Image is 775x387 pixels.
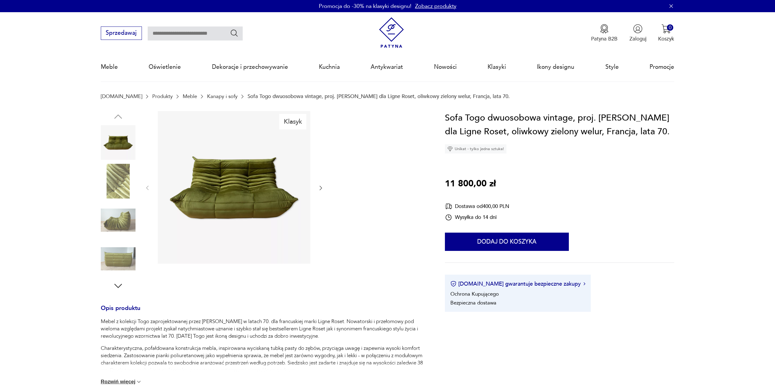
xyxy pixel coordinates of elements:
[101,31,142,36] a: Sprzedawaj
[101,241,136,276] img: Zdjęcie produktu Sofa Togo dwuosobowa vintage, proj. M. Ducaroy dla Ligne Roset, oliwkowy zielony...
[445,214,509,221] div: Wysyłka do 14 dni
[658,35,674,42] p: Koszyk
[101,26,142,40] button: Sprzedawaj
[605,53,619,81] a: Style
[371,53,403,81] a: Antykwariat
[591,35,618,42] p: Patyna B2B
[629,35,646,42] p: Zaloguj
[591,24,618,42] button: Patyna B2B
[230,29,239,37] button: Szukaj
[600,24,609,33] img: Ikona medalu
[415,2,456,10] a: Zobacz produkty
[445,202,452,210] img: Ikona dostawy
[450,290,499,297] li: Ochrona Kupującego
[445,144,506,153] div: Unikat - tylko jedna sztuka!
[583,282,585,285] img: Ikona strzałki w prawo
[101,53,118,81] a: Meble
[207,93,238,99] a: Kanapy i sofy
[667,24,673,31] div: 0
[279,114,306,129] div: Klasyk
[537,53,574,81] a: Ikony designu
[434,53,457,81] a: Nowości
[629,24,646,42] button: Zaloguj
[101,379,142,385] button: Rozwiń więcej
[633,24,643,33] img: Ikonka użytkownika
[101,318,427,340] p: Mebel z kolekcji Togo zaprojektowanej przez [PERSON_NAME] w latach 70. dla francuskiej marki Lign...
[450,280,585,288] button: [DOMAIN_NAME] gwarantuje bezpieczne zakupy
[101,203,136,237] img: Zdjęcie produktu Sofa Togo dwuosobowa vintage, proj. M. Ducaroy dla Ligne Roset, oliwkowy zielony...
[101,345,427,374] p: Charakterystyczna, pofałdowana konstrukcja mebla, inspirowana wyciskaną tubką pasty do zębów, prz...
[248,93,510,99] p: Sofa Togo dwuosobowa vintage, proj. [PERSON_NAME] dla Ligne Roset, oliwkowy zielony welur, Francj...
[445,202,509,210] div: Dostawa od 400,00 PLN
[450,299,496,306] li: Bezpieczna dostawa
[376,17,407,48] img: Patyna - sklep z meblami i dekoracjami vintage
[445,177,496,191] p: 11 800,00 zł
[101,164,136,199] img: Zdjęcie produktu Sofa Togo dwuosobowa vintage, proj. M. Ducaroy dla Ligne Roset, oliwkowy zielony...
[149,53,181,81] a: Oświetlenie
[650,53,674,81] a: Promocje
[183,93,197,99] a: Meble
[212,53,288,81] a: Dekoracje i przechowywanie
[101,306,427,318] h3: Opis produktu
[136,379,142,385] img: chevron down
[158,111,310,264] img: Zdjęcie produktu Sofa Togo dwuosobowa vintage, proj. M. Ducaroy dla Ligne Roset, oliwkowy zielony...
[445,111,674,139] h1: Sofa Togo dwuosobowa vintage, proj. [PERSON_NAME] dla Ligne Roset, oliwkowy zielony welur, Francj...
[319,53,340,81] a: Kuchnia
[658,24,674,42] button: 0Koszyk
[101,93,142,99] a: [DOMAIN_NAME]
[445,233,569,251] button: Dodaj do koszyka
[591,24,618,42] a: Ikona medaluPatyna B2B
[450,281,456,287] img: Ikona certyfikatu
[661,24,671,33] img: Ikona koszyka
[488,53,506,81] a: Klasyki
[319,2,411,10] p: Promocja do -30% na klasyki designu!
[152,93,173,99] a: Produkty
[101,125,136,160] img: Zdjęcie produktu Sofa Togo dwuosobowa vintage, proj. M. Ducaroy dla Ligne Roset, oliwkowy zielony...
[447,146,453,152] img: Ikona diamentu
